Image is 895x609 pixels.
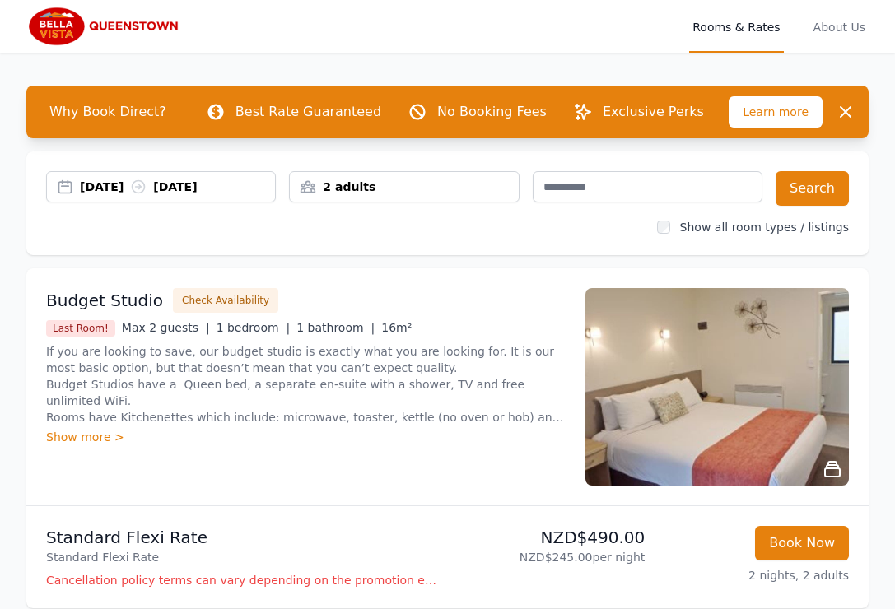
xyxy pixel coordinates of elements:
[776,171,849,206] button: Search
[46,320,115,337] span: Last Room!
[454,549,646,565] p: NZD$245.00 per night
[680,221,849,234] label: Show all room types / listings
[80,179,275,195] div: [DATE] [DATE]
[122,321,210,334] span: Max 2 guests |
[658,567,849,583] p: 2 nights, 2 adults
[46,549,441,565] p: Standard Flexi Rate
[755,526,849,560] button: Book Now
[26,7,184,46] img: Bella Vista Queenstown
[235,102,381,122] p: Best Rate Guaranteed
[36,95,179,128] span: Why Book Direct?
[603,102,704,122] p: Exclusive Perks
[46,572,441,588] p: Cancellation policy terms can vary depending on the promotion employed and the time of stay of th...
[46,289,163,312] h3: Budget Studio
[296,321,375,334] span: 1 bathroom |
[46,343,566,425] p: If you are looking to save, our budget studio is exactly what you are looking for. It is our most...
[729,96,823,128] span: Learn more
[381,321,412,334] span: 16m²
[217,321,291,334] span: 1 bedroom |
[437,102,547,122] p: No Booking Fees
[46,429,566,445] div: Show more >
[46,526,441,549] p: Standard Flexi Rate
[290,179,518,195] div: 2 adults
[173,288,278,313] button: Check Availability
[454,526,646,549] p: NZD$490.00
